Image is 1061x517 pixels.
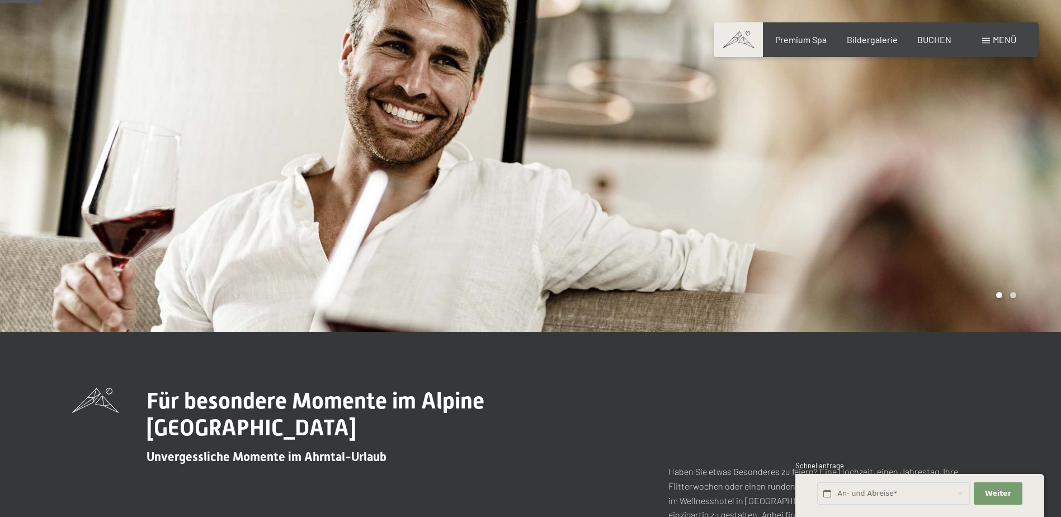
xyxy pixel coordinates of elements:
span: Unvergessliche Momente im Ahrntal-Urlaub [147,450,386,464]
div: Carousel Page 1 (Current Slide) [996,292,1002,298]
a: BUCHEN [917,34,951,45]
span: Weiter [985,488,1011,499]
a: Bildergalerie [847,34,898,45]
a: Premium Spa [775,34,827,45]
span: Schnellanfrage [795,461,844,470]
span: Menü [993,34,1016,45]
div: Carousel Pagination [992,292,1016,298]
div: Carousel Page 2 [1010,292,1016,298]
span: Für besondere Momente im Alpine [GEOGRAPHIC_DATA] [147,388,484,441]
button: Weiter [974,482,1022,505]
